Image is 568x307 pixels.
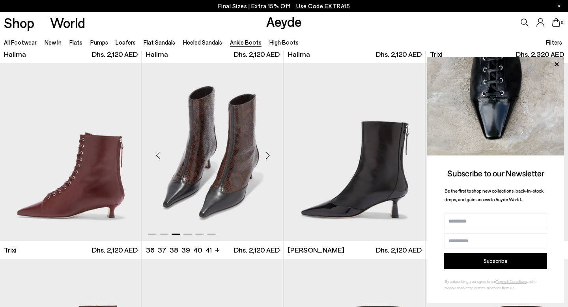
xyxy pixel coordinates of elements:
[284,45,426,63] a: Halima Dhs. 2,120 AED
[427,57,564,155] img: ca3f721fb6ff708a270709c41d776025.jpg
[4,49,26,59] span: Halima
[215,244,219,255] li: +
[426,45,568,63] a: Trixi Dhs. 2,320 AED
[516,49,564,59] span: Dhs. 2,320 AED
[69,39,82,46] a: Flats
[376,49,422,59] span: Dhs. 2,120 AED
[269,39,299,46] a: High Boots
[181,245,190,255] li: 39
[284,241,426,259] a: [PERSON_NAME] Dhs. 2,120 AED
[158,245,166,255] li: 37
[92,49,138,59] span: Dhs. 2,120 AED
[206,245,212,255] li: 41
[50,16,85,30] a: World
[284,63,426,241] div: 1 / 6
[170,245,178,255] li: 38
[444,253,547,269] button: Subscribe
[230,39,262,46] a: Ankle Boots
[146,245,209,255] ul: variant
[266,13,302,30] a: Aeyde
[90,39,108,46] a: Pumps
[193,245,202,255] li: 40
[426,63,568,241] img: Koko Regal Heel Boots
[288,49,310,59] span: Halima
[430,49,443,59] span: Trixi
[426,241,568,259] a: Koko Dhs. 2,120 AED
[234,245,280,255] span: Dhs. 2,120 AED
[146,49,168,59] span: Halima
[552,18,560,27] a: 0
[445,188,544,202] span: Be the first to shop new collections, back-in-stock drops, and gain access to Aeyde World.
[142,241,284,259] a: 36 37 38 39 40 41 + Dhs. 2,120 AED
[144,39,175,46] a: Flat Sandals
[284,63,426,241] a: Next slide Previous slide
[4,16,34,30] a: Shop
[546,39,562,46] span: Filters
[234,49,280,59] span: Dhs. 2,120 AED
[4,39,37,46] a: All Footwear
[92,245,138,255] span: Dhs. 2,120 AED
[142,63,284,241] img: Sila Dual-Toned Boots
[183,39,222,46] a: Heeled Sandals
[447,168,544,178] span: Subscribe to our Newsletter
[376,245,422,255] span: Dhs. 2,120 AED
[296,2,350,9] span: Navigate to /collections/ss25-final-sizes
[496,279,527,284] a: Terms & Conditions
[142,63,284,241] a: Next slide Previous slide
[256,143,280,167] div: Next slide
[142,63,284,241] div: 3 / 6
[560,21,564,25] span: 0
[218,1,350,11] p: Final Sizes | Extra 15% Off
[4,245,17,255] span: Trixi
[146,143,170,167] div: Previous slide
[146,245,155,255] li: 36
[45,39,62,46] a: New In
[142,45,284,63] a: Halima Dhs. 2,120 AED
[288,245,344,255] span: [PERSON_NAME]
[284,63,426,241] img: Sila Dual-Toned Boots
[116,39,136,46] a: Loafers
[445,279,496,284] span: By subscribing, you agree to our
